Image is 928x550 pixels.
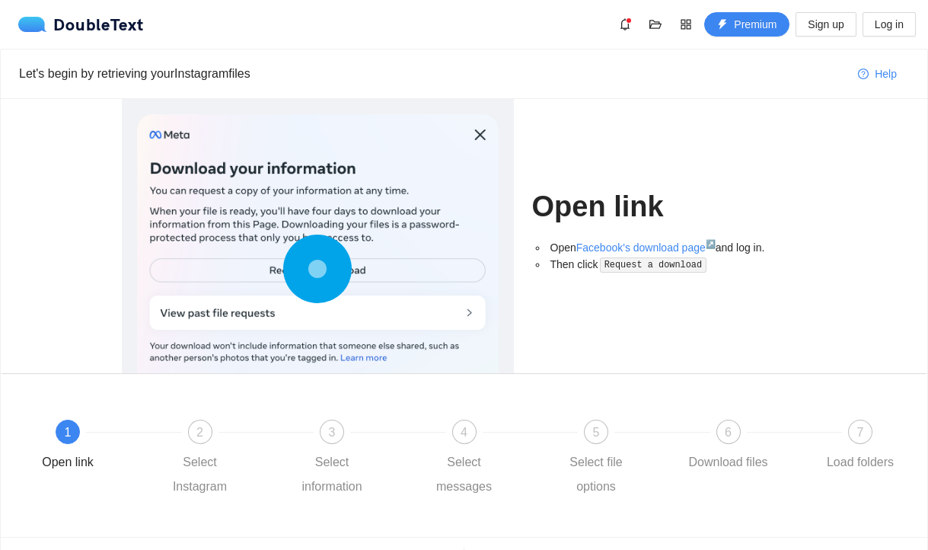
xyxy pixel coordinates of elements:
button: Log in [863,12,916,37]
span: Log in [875,16,904,33]
a: Facebook's download page↗ [576,241,716,254]
code: Request a download [600,257,706,273]
div: Select Instagram [156,450,244,499]
button: appstore [674,12,698,37]
div: Load folders [827,450,894,475]
span: 7 [857,426,864,439]
button: thunderboltPremium [704,12,789,37]
span: bell [614,18,636,30]
a: logoDoubleText [18,17,144,32]
div: Select information [288,450,376,499]
h1: Open link [532,189,807,225]
span: folder-open [644,18,667,30]
div: Let's begin by retrieving your Instagram files [19,64,846,83]
img: logo [18,17,53,32]
div: 7Load folders [816,420,904,475]
span: appstore [674,18,697,30]
div: 5Select file options [552,420,684,499]
span: 3 [329,426,336,439]
div: 4Select messages [420,420,553,499]
div: Select file options [552,450,640,499]
span: thunderbolt [717,19,728,31]
button: folder-open [643,12,668,37]
span: 5 [593,426,600,439]
span: Premium [734,16,777,33]
div: Select messages [420,450,509,499]
span: 2 [196,426,203,439]
span: 1 [65,426,72,439]
span: Help [875,66,897,82]
div: 1Open link [24,420,156,475]
sup: ↗ [706,239,716,248]
span: 4 [461,426,467,439]
li: Then click [547,256,807,273]
button: question-circleHelp [846,62,909,86]
div: 3Select information [288,420,420,499]
span: question-circle [858,69,869,81]
div: 6Download files [684,420,817,475]
span: 6 [725,426,732,439]
div: 2Select Instagram [156,420,289,499]
li: Open and log in. [547,239,807,256]
button: Sign up [796,12,856,37]
div: DoubleText [18,17,144,32]
button: bell [613,12,637,37]
div: Download files [688,450,767,475]
div: Open link [42,450,94,475]
span: Sign up [808,16,843,33]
